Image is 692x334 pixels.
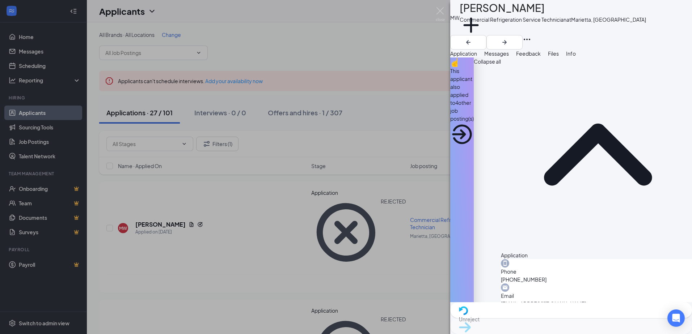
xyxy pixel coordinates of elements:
[548,50,559,57] span: Files
[450,67,474,123] div: This applicant also applied to 4 other job posting(s)
[523,35,531,44] svg: Ellipses
[667,309,685,327] div: Open Intercom Messenger
[450,14,460,22] div: MW
[484,50,509,57] span: Messages
[486,35,523,50] button: ArrowRight
[474,58,501,65] span: Collapse all
[460,16,646,23] div: Commercial Refrigeration Service Technician at Marietta, [GEOGRAPHIC_DATA]
[450,123,474,146] svg: ArrowCircle
[566,50,576,57] span: Info
[516,50,541,57] span: Feedback
[500,38,509,47] svg: ArrowRight
[460,14,482,37] svg: Plus
[450,50,477,57] span: Application
[460,14,482,44] button: PlusAdd a tag
[459,316,480,322] span: Unreject
[464,38,473,47] svg: ArrowLeftNew
[450,35,486,50] button: ArrowLeftNew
